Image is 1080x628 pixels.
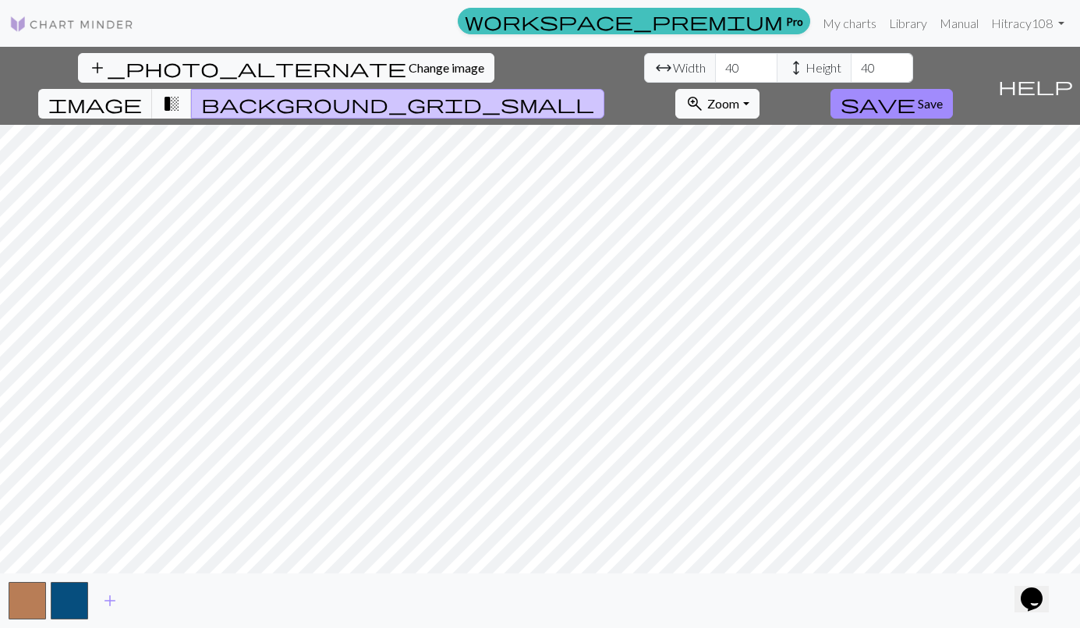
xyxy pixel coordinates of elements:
[201,93,594,115] span: background_grid_small
[830,89,953,119] button: Save
[806,59,841,77] span: Height
[1014,566,1064,612] iframe: chat widget
[78,53,494,83] button: Change image
[933,8,985,39] a: Manual
[673,59,706,77] span: Width
[409,60,484,75] span: Change image
[458,8,810,34] a: Pro
[841,93,915,115] span: save
[816,8,883,39] a: My charts
[101,590,119,612] span: add
[985,8,1071,39] a: Hitracy108
[88,57,406,79] span: add_photo_alternate
[918,96,943,111] span: Save
[707,96,739,111] span: Zoom
[685,93,704,115] span: zoom_in
[991,47,1080,125] button: Help
[9,15,134,34] img: Logo
[162,93,181,115] span: transition_fade
[48,93,142,115] span: image
[998,75,1073,97] span: help
[90,586,129,616] button: Add color
[883,8,933,39] a: Library
[675,89,759,119] button: Zoom
[654,57,673,79] span: arrow_range
[465,10,783,32] span: workspace_premium
[787,57,806,79] span: height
